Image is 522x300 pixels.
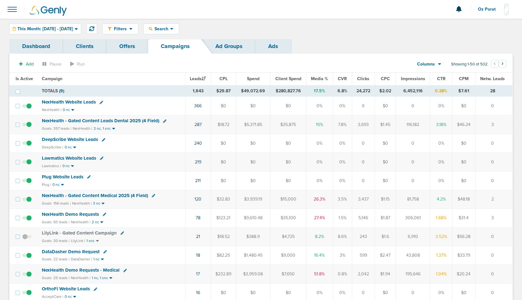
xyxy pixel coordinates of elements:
td: $48.18 [452,190,475,209]
a: 18 [196,253,200,258]
td: 0 [352,153,375,172]
td: 0 [475,227,512,246]
a: 366 [194,103,202,109]
td: 28 [475,85,512,97]
td: 0% [306,171,333,190]
td: $0 [211,134,236,153]
td: 5,146 [352,209,375,227]
td: 17.5% [306,85,333,97]
span: DeepScribe Website Leads [42,137,98,142]
span: OrthoFi Website Leads [42,286,90,292]
a: Dashboard [9,39,63,54]
td: 3% [333,246,352,265]
td: $20.24 [452,265,475,283]
span: Is Active [16,76,33,81]
small: 2 nc, 1 snc [94,126,111,131]
span: CTR [437,76,446,81]
td: $0 [375,171,396,190]
td: $35,875 [270,115,306,134]
a: 17 [196,271,200,277]
td: $0 [270,153,306,172]
ul: Pagination [491,61,506,68]
td: $0 [270,97,306,115]
td: $32.83 [211,190,236,209]
span: LilyLink - Gated Content Campaign [42,230,117,236]
a: Offers [106,39,148,54]
td: $0 [236,134,270,153]
td: $7,650 [270,265,306,283]
td: 81,758 [396,190,430,209]
td: 0% [333,153,352,172]
td: $82.25 [211,246,236,265]
td: 0 [475,171,512,190]
span: CPC [381,76,390,81]
td: $0 [452,134,475,153]
a: Ad Groups [203,39,255,54]
td: 0% [306,97,333,115]
a: 21 [196,234,200,239]
td: $0 [211,97,236,115]
td: 3,437 [352,190,375,209]
td: $46.24 [452,115,475,134]
td: $388.9 [236,227,270,246]
td: 0.38% [430,85,452,97]
td: $2.47 [375,246,396,265]
small: Goals: 25 leads | [42,276,70,280]
td: $232.89 [211,265,236,283]
span: Campaign [42,76,62,81]
small: 0 nc [65,294,72,299]
span: Netw. Leads [480,76,505,81]
td: 0% [333,134,352,153]
small: Plug | [42,182,51,187]
td: $18.52 [211,227,236,246]
td: 0% [430,171,452,190]
td: 8.6% [333,227,352,246]
td: $0 [452,153,475,172]
td: 3.52% [430,227,452,246]
span: NexHealth Website Leads [42,99,96,105]
span: Impressions [401,76,425,81]
small: 0 nc [63,108,70,112]
td: 195,646 [396,265,430,283]
small: NexHealth | [71,276,91,280]
td: $0 [375,97,396,115]
button: Add [16,60,37,69]
td: 26.3% [306,190,333,209]
td: 6.8% [333,85,352,97]
span: Media % [311,76,328,81]
span: NexHealth Demo Requests - Medical [42,267,120,273]
td: $1.6 [375,227,396,246]
a: 16 [196,290,200,295]
td: $1.94 [375,265,396,283]
td: $1.87 [375,209,396,227]
a: 219 [195,159,201,165]
td: 3.18% [430,115,452,134]
td: 6,910 [396,227,430,246]
small: 0 nc [65,145,72,150]
a: Campaigns [148,39,203,54]
small: 3 nc [93,201,100,206]
td: 0 [396,171,430,190]
td: $0 [270,134,306,153]
span: Plug Website Leads [42,174,83,180]
td: $0 [270,171,306,190]
td: 0 [352,134,375,153]
td: $280,827.76 [270,85,306,97]
span: Clicks [357,76,369,81]
td: 0% [333,171,352,190]
td: $123.21 [211,209,236,227]
td: 0 [475,265,512,283]
td: 0 [352,97,375,115]
td: TOTALS ( ) [38,85,185,97]
span: Showing 1-50 of 502 [451,62,488,67]
td: $0 [375,134,396,153]
td: 3,693 [352,115,375,134]
td: $49,072.69 [236,85,270,97]
small: DataDasher | [71,257,92,261]
td: $35,100 [270,209,306,227]
td: $29.87 [211,85,236,97]
td: 4.2% [430,190,452,209]
td: $1,480.45 [236,246,270,265]
td: 8.2% [306,227,333,246]
td: $15,000 [270,190,306,209]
